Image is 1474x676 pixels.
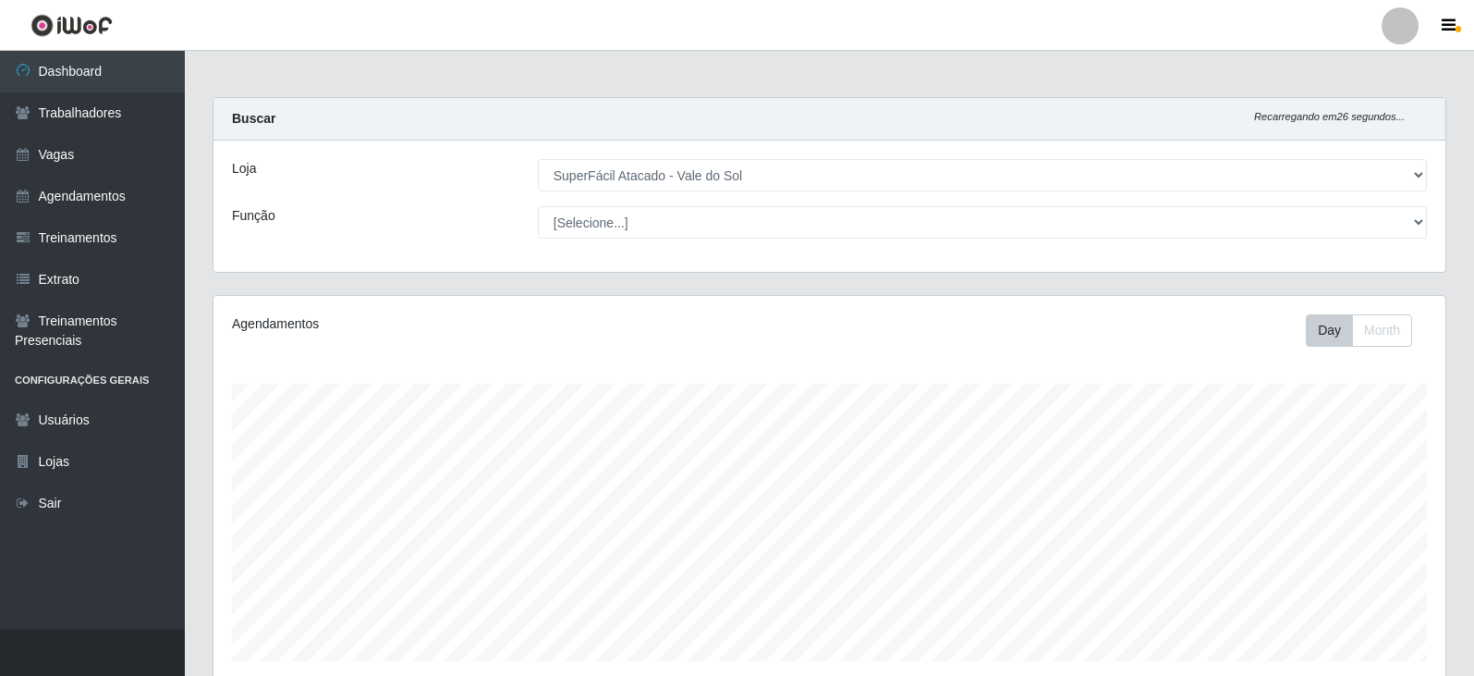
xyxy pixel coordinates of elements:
label: Função [232,206,275,226]
div: Agendamentos [232,314,713,334]
div: First group [1306,314,1412,347]
i: Recarregando em 26 segundos... [1254,111,1405,122]
div: Toolbar with button groups [1306,314,1427,347]
button: Month [1352,314,1412,347]
img: CoreUI Logo [30,14,113,37]
strong: Buscar [232,111,275,126]
button: Day [1306,314,1353,347]
label: Loja [232,159,256,178]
